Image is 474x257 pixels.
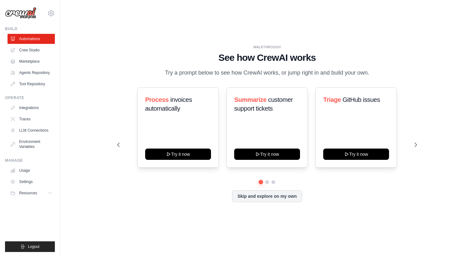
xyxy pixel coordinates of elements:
div: Operate [5,95,55,100]
button: Resources [8,188,55,198]
a: Tool Repository [8,79,55,89]
a: LLM Connections [8,125,55,135]
button: Try it now [145,149,211,160]
div: Manage [5,158,55,163]
span: Logout [28,244,39,249]
p: Try a prompt below to see how CrewAI works, or jump right in and build your own. [162,68,372,77]
span: GitHub issues [343,96,380,103]
span: Triage [323,96,341,103]
button: Logout [5,241,55,252]
a: Automations [8,34,55,44]
span: Process [145,96,169,103]
div: WALKTHROUGH [117,45,417,50]
a: Usage [8,165,55,176]
span: Summarize [234,96,266,103]
button: Try it now [323,149,389,160]
button: Try it now [234,149,300,160]
a: Environment Variables [8,137,55,152]
h1: See how CrewAI works [117,52,417,63]
a: Agents Repository [8,68,55,78]
a: Crew Studio [8,45,55,55]
a: Marketplace [8,56,55,66]
span: invoices automatically [145,96,192,112]
span: Resources [19,191,37,196]
img: Logo [5,7,36,19]
span: customer support tickets [234,96,293,112]
a: Traces [8,114,55,124]
a: Settings [8,177,55,187]
div: Build [5,26,55,31]
button: Skip and explore on my own [232,190,302,202]
a: Integrations [8,103,55,113]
